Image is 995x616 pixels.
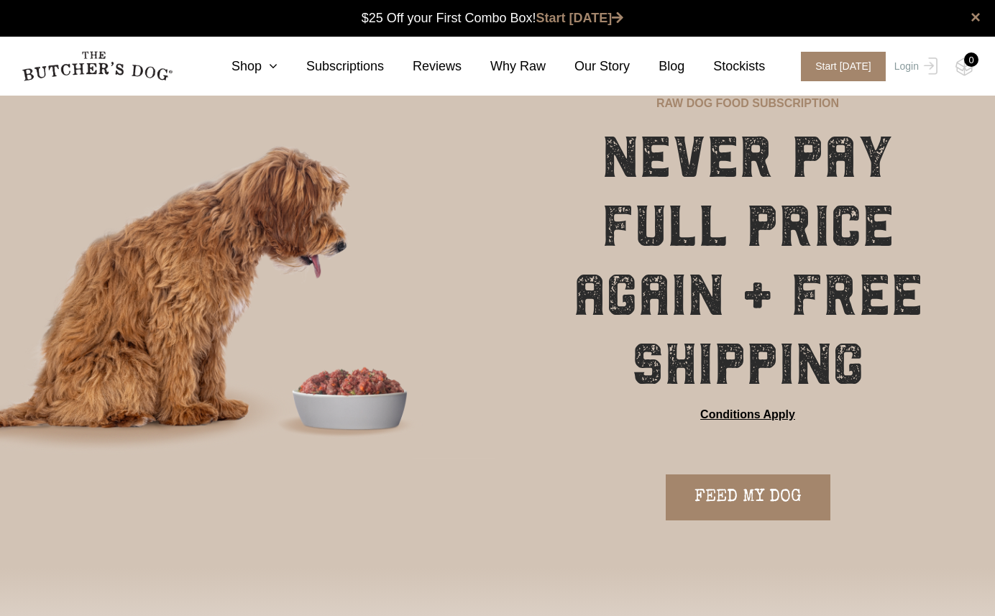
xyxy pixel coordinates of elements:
[955,58,973,76] img: TBD_Cart-Empty.png
[656,95,839,112] p: RAW DOG FOOD SUBSCRIPTION
[384,57,462,76] a: Reviews
[278,57,384,76] a: Subscriptions
[536,123,959,399] h1: NEVER PAY FULL PRICE AGAIN + FREE SHIPPING
[536,11,624,25] a: Start [DATE]
[684,57,765,76] a: Stockists
[801,52,886,81] span: Start [DATE]
[666,474,830,520] a: FEED MY DOG
[462,57,546,76] a: Why Raw
[964,52,978,67] div: 0
[203,57,278,76] a: Shop
[891,52,937,81] a: Login
[546,57,630,76] a: Our Story
[787,52,891,81] a: Start [DATE]
[700,406,795,423] a: Conditions Apply
[630,57,684,76] a: Blog
[971,9,981,26] a: close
